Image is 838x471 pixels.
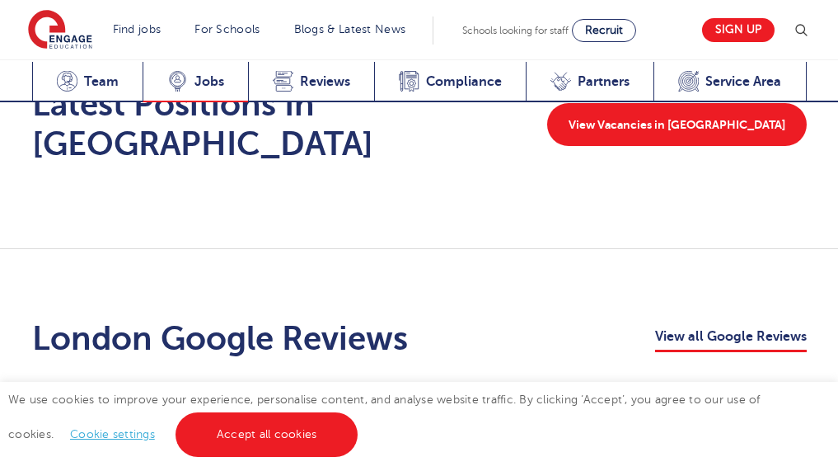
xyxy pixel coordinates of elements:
[702,18,775,42] a: Sign up
[176,412,358,457] a: Accept all cookies
[572,19,636,42] a: Recruit
[194,23,260,35] a: For Schools
[426,73,502,90] span: Compliance
[32,62,143,102] a: Team
[526,62,653,102] a: Partners
[655,326,807,352] a: View all Google Reviews
[194,73,224,90] span: Jobs
[28,10,92,51] img: Engage Education
[143,62,248,102] a: Jobs
[70,428,155,440] a: Cookie settings
[653,62,806,102] a: Service Area
[374,62,526,102] a: Compliance
[585,24,623,36] span: Recruit
[300,73,350,90] span: Reviews
[578,73,630,90] span: Partners
[113,23,162,35] a: Find jobs
[462,25,569,36] span: Schools looking for staff
[8,393,761,440] span: We use cookies to improve your experience, personalise content, and analyse website traffic. By c...
[294,23,406,35] a: Blogs & Latest News
[32,319,408,359] h2: London Google Reviews
[547,103,807,146] a: View Vacancies in [GEOGRAPHIC_DATA]
[32,85,514,164] h2: Latest Positions In [GEOGRAPHIC_DATA]
[248,62,374,102] a: Reviews
[84,73,119,90] span: Team
[705,73,781,90] span: Service Area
